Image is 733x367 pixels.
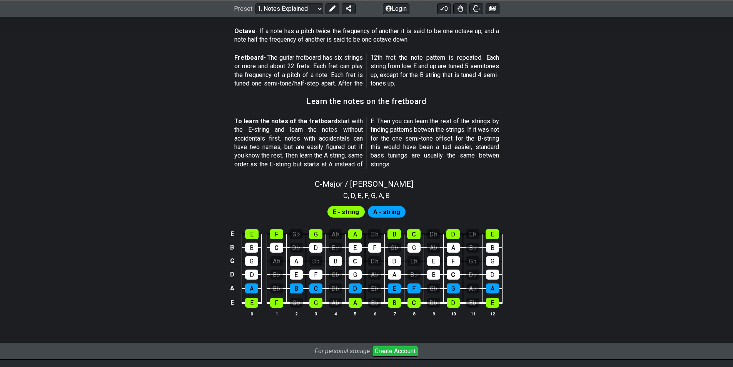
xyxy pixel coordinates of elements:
button: Login [383,3,409,14]
div: B [245,243,258,253]
div: G♭ [290,298,303,308]
div: E♭ [407,256,421,266]
td: G [227,254,237,268]
button: Create image [486,3,499,14]
span: , [348,190,351,201]
th: 4 [326,310,345,318]
span: B [386,190,390,201]
div: G♭ [466,256,479,266]
td: E [227,228,237,241]
span: , [368,190,371,201]
div: A♭ [466,283,479,293]
div: D [349,283,362,293]
th: 8 [404,310,424,318]
div: E♭ [329,243,342,253]
td: D [227,268,237,282]
p: - The guitar fretboard has six strings or more and about 22 frets. Each fret can play the frequen... [234,54,499,88]
span: , [362,190,365,201]
div: G♭ [427,283,440,293]
th: 12 [483,310,502,318]
div: B [427,270,440,280]
span: C [343,190,348,201]
div: E [388,283,401,293]
div: G [309,229,322,239]
span: E [358,190,362,201]
td: E [227,295,237,310]
div: A [447,243,460,253]
th: 6 [365,310,384,318]
div: A [290,256,303,266]
span: , [376,190,379,201]
div: G♭ [289,229,303,239]
th: 7 [384,310,404,318]
div: D♭ [466,270,479,280]
div: D [245,270,258,280]
div: F [270,298,283,308]
button: Edit Preset [326,3,339,14]
div: G♭ [388,243,401,253]
div: B [290,283,303,293]
div: G [349,270,362,280]
div: A♭ [329,229,342,239]
div: B♭ [368,229,381,239]
div: B♭ [407,270,421,280]
th: 2 [286,310,306,318]
div: F [368,243,381,253]
p: start with the E-string and learn the notes without accidentals first, notes with accidentals can... [234,117,499,169]
div: E [245,298,258,308]
div: F [447,256,460,266]
div: C [407,298,421,308]
div: A [388,270,401,280]
div: D♭ [290,243,303,253]
div: A♭ [270,256,283,266]
div: E♭ [368,283,381,293]
div: B♭ [368,298,381,308]
span: , [383,190,386,201]
div: C [270,243,283,253]
div: C [407,229,421,239]
select: Preset [255,3,323,14]
div: D [388,256,401,266]
div: D♭ [329,283,342,293]
div: A♭ [368,270,381,280]
div: E [290,270,303,280]
div: E [486,229,499,239]
div: D♭ [368,256,381,266]
div: D [447,298,460,308]
button: Share Preset [342,3,356,14]
div: E♭ [466,229,479,239]
strong: Fretboard [234,54,264,61]
button: Toggle Dexterity for all fretkits [453,3,467,14]
div: D [486,270,499,280]
th: 1 [267,310,286,318]
div: E [245,229,259,239]
div: D♭ [427,229,440,239]
div: C [309,283,322,293]
i: For personal storage [315,347,370,355]
div: F [309,270,322,280]
td: A [227,282,237,296]
div: A [348,229,362,239]
span: D [351,190,355,201]
div: B [388,298,401,308]
div: E [427,256,440,266]
span: First enable full edit mode to edit [333,206,359,218]
div: C [349,256,362,266]
div: F [407,283,421,293]
div: B♭ [466,243,479,253]
button: 0 [437,3,451,14]
div: B [486,243,499,253]
div: C [447,270,460,280]
span: A [379,190,383,201]
div: E [486,298,499,308]
div: F [270,229,283,239]
div: B♭ [270,283,283,293]
strong: Octave [234,27,255,35]
span: First enable full edit mode to edit [373,206,400,218]
th: 9 [424,310,443,318]
div: B♭ [309,256,322,266]
th: 3 [306,310,326,318]
div: D♭ [427,298,440,308]
section: Scale pitch classes [340,189,393,201]
h3: Learn the notes on the fretboard [307,97,426,106]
